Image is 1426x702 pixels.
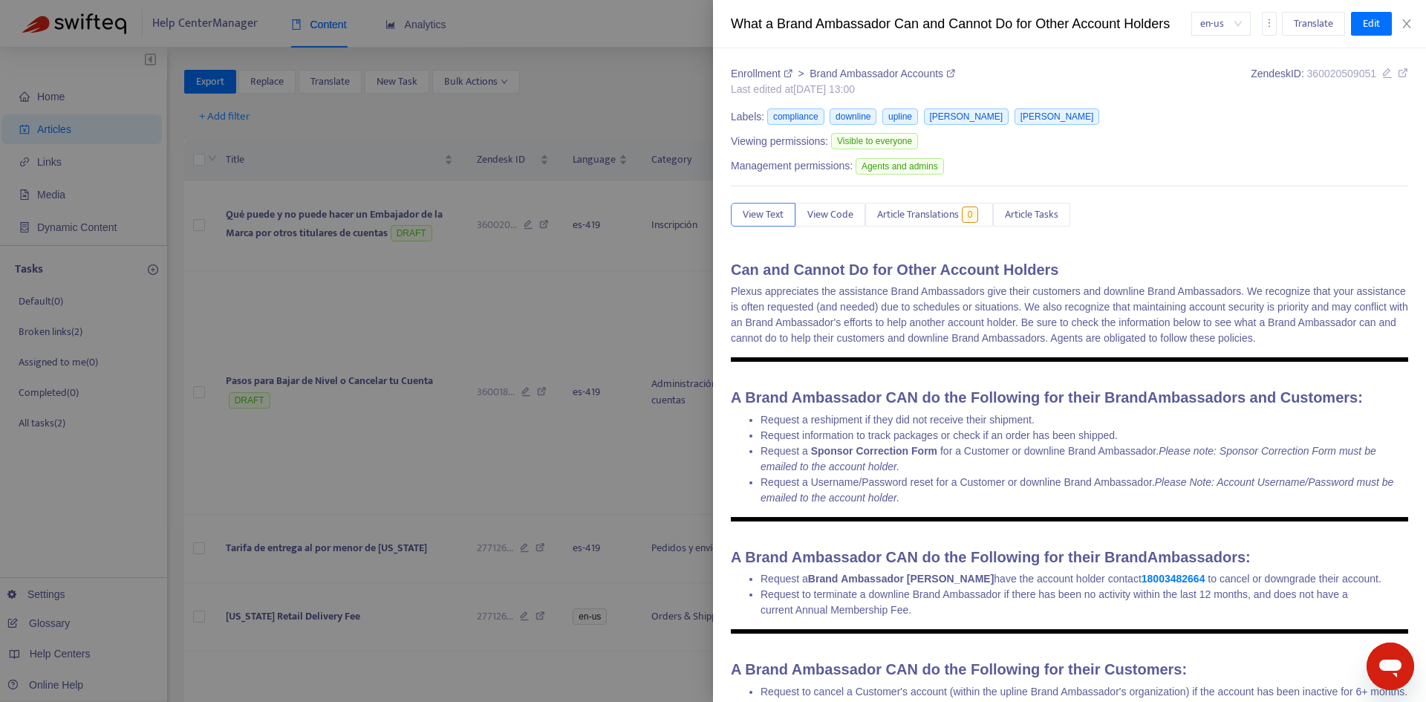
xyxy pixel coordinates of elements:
[731,549,1147,565] span: A Brand Ambassador CAN do the Following for their Brand
[962,207,979,223] span: 0
[1264,18,1274,28] span: more
[993,203,1070,227] button: Article Tasks
[761,475,1408,506] li: Request a Username/Password reset for a Customer or downline Brand Ambassador.
[761,587,1408,618] li: Request to terminate a downline Brand Ambassador if there has been no activity within the last 12...
[761,428,1408,443] li: Request information to track packages or check if an order has been shipped.
[877,207,959,223] span: Article Translations
[761,571,1408,587] li: Request a to cancel or downgrade their account.
[1307,68,1376,79] span: 360020509051
[731,109,764,125] span: Labels:
[924,108,1009,125] span: [PERSON_NAME]
[1363,16,1380,32] span: Edit
[731,261,1059,278] strong: Can and Cannot Do for Other Account Holders
[811,445,937,457] strong: Sponsor Correction Form
[731,14,1191,34] div: What a Brand Ambassador Can and Cannot Do for Other Account Holders
[761,476,1393,504] em: Please Note: Account Username/Password must be emailed to the account holder.
[761,412,1408,428] li: Request a reshipment if they did not receive their shipment.
[1262,12,1277,36] button: more
[731,66,955,82] div: >
[761,445,1376,472] em: Please note: Sponsor Correction Form must be emailed to the account holder.
[831,133,918,149] span: Visible to everyone
[767,108,824,125] span: compliance
[807,207,853,223] span: View Code
[731,285,1408,344] span: Plexus appreciates the assistance Brand Ambassadors give their customers and downline Brand Ambas...
[1396,17,1417,31] button: Close
[743,207,784,223] span: View Text
[731,389,1147,406] span: A Brand Ambassador CAN do the Following for their Brand
[1200,13,1242,35] span: en-us
[731,158,853,174] span: Management permissions:
[1251,66,1408,97] div: Zendesk ID:
[1015,108,1100,125] span: [PERSON_NAME]
[1282,12,1345,36] button: Translate
[761,684,1408,700] li: Request to cancel a Customer's account (within the upline Brand Ambassador's organization) if the...
[761,443,1408,475] li: Request a for a Customer or downline Brand Ambassador.
[795,203,865,227] button: View Code
[1401,18,1413,30] span: close
[994,573,1141,585] span: have the account holder contact
[1005,207,1058,223] span: Article Tasks
[1142,573,1205,585] a: 18003482664
[865,203,993,227] button: Article Translations0
[731,661,1187,677] span: A Brand Ambassador CAN do the Following for their Customers:
[1294,16,1333,32] span: Translate
[731,203,795,227] button: View Text
[731,134,828,149] span: Viewing permissions:
[1351,12,1392,36] button: Edit
[882,108,918,125] span: upline
[1147,389,1363,406] span: Ambassadors and Customers:
[731,82,955,97] div: Last edited at [DATE] 13:00
[841,573,994,585] strong: Ambassador [PERSON_NAME]
[856,158,944,175] span: Agents and admins
[830,108,876,125] span: downline
[731,68,795,79] a: Enrollment
[1147,549,1251,565] span: Ambassadors:
[808,573,838,585] strong: Brand
[1367,643,1414,690] iframe: Button to launch messaging window
[810,68,955,79] a: Brand Ambassador Accounts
